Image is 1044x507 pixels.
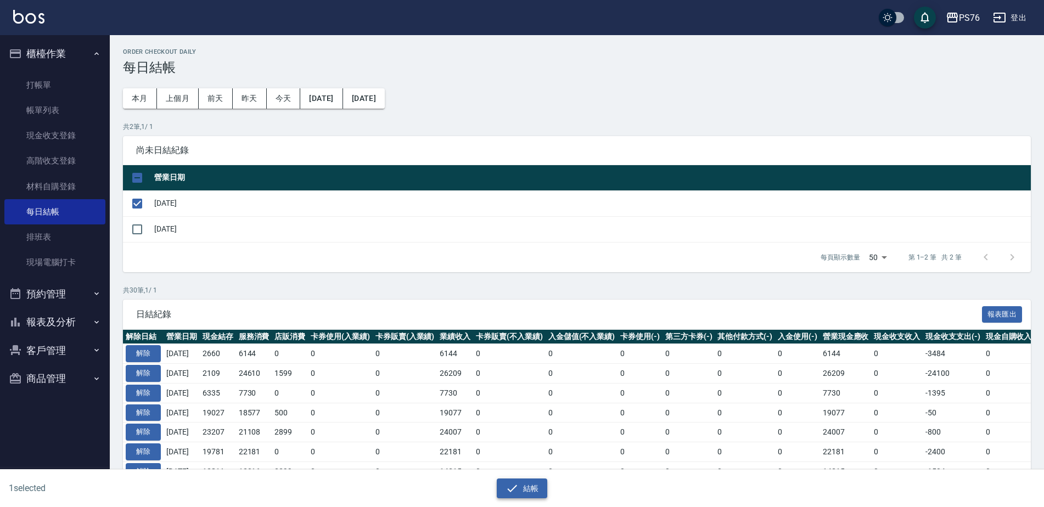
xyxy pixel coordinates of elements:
[546,403,618,422] td: 0
[199,88,233,109] button: 前天
[236,461,272,481] td: 12016
[546,364,618,384] td: 0
[4,40,105,68] button: 櫃檯作業
[618,403,663,422] td: 0
[136,145,1018,156] span: 尚未日結紀錄
[308,364,373,384] td: 0
[200,364,236,384] td: 2109
[4,174,105,199] a: 材料自購登錄
[982,306,1023,323] button: 報表匯出
[473,461,546,481] td: 0
[715,344,775,364] td: 0
[123,48,1031,55] h2: Order checkout daily
[663,461,715,481] td: 0
[123,285,1031,295] p: 共 30 筆, 1 / 1
[663,403,715,422] td: 0
[164,461,200,481] td: [DATE]
[373,344,437,364] td: 0
[546,330,618,344] th: 入金儲值(不入業績)
[308,344,373,364] td: 0
[200,461,236,481] td: 12811
[546,383,618,403] td: 0
[871,364,923,384] td: 0
[126,365,161,382] button: 解除
[272,330,308,344] th: 店販消費
[775,364,820,384] td: 0
[775,422,820,442] td: 0
[4,364,105,393] button: 商品管理
[715,461,775,481] td: 0
[775,442,820,462] td: 0
[308,442,373,462] td: 0
[236,383,272,403] td: 7730
[151,165,1031,191] th: 營業日期
[373,383,437,403] td: 0
[618,461,663,481] td: 0
[123,60,1031,75] h3: 每日結帳
[983,403,1035,422] td: 0
[923,364,983,384] td: -24100
[164,330,200,344] th: 營業日期
[126,345,161,362] button: 解除
[820,330,872,344] th: 營業現金應收
[164,383,200,403] td: [DATE]
[871,422,923,442] td: 0
[983,422,1035,442] td: 0
[923,330,983,344] th: 現金收支支出(-)
[157,88,199,109] button: 上個月
[164,422,200,442] td: [DATE]
[126,424,161,441] button: 解除
[437,461,473,481] td: 14315
[473,442,546,462] td: 0
[663,383,715,403] td: 0
[123,122,1031,132] p: 共 2 筆, 1 / 1
[871,344,923,364] td: 0
[13,10,44,24] img: Logo
[4,123,105,148] a: 現金收支登錄
[300,88,343,109] button: [DATE]
[982,308,1023,319] a: 報表匯出
[983,364,1035,384] td: 0
[941,7,984,29] button: PS76
[126,385,161,402] button: 解除
[4,199,105,224] a: 每日結帳
[820,383,872,403] td: 7730
[233,88,267,109] button: 昨天
[820,364,872,384] td: 26209
[983,442,1035,462] td: 0
[373,422,437,442] td: 0
[151,216,1031,242] td: [DATE]
[715,364,775,384] td: 0
[308,461,373,481] td: 0
[473,422,546,442] td: 0
[437,383,473,403] td: 7730
[923,422,983,442] td: -800
[983,330,1035,344] th: 現金自購收入
[151,190,1031,216] td: [DATE]
[126,443,161,460] button: 解除
[308,422,373,442] td: 0
[497,478,548,499] button: 結帳
[4,308,105,336] button: 報表及分析
[923,461,983,481] td: -1504
[923,383,983,403] td: -1395
[126,404,161,421] button: 解除
[200,403,236,422] td: 19027
[775,383,820,403] td: 0
[618,344,663,364] td: 0
[546,422,618,442] td: 0
[923,442,983,462] td: -2400
[437,422,473,442] td: 24007
[775,461,820,481] td: 0
[663,364,715,384] td: 0
[437,344,473,364] td: 6144
[618,364,663,384] td: 0
[437,403,473,422] td: 19077
[236,364,272,384] td: 24610
[308,330,373,344] th: 卡券使用(入業績)
[663,422,715,442] td: 0
[923,403,983,422] td: -50
[4,224,105,250] a: 排班表
[871,330,923,344] th: 現金收支收入
[164,403,200,422] td: [DATE]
